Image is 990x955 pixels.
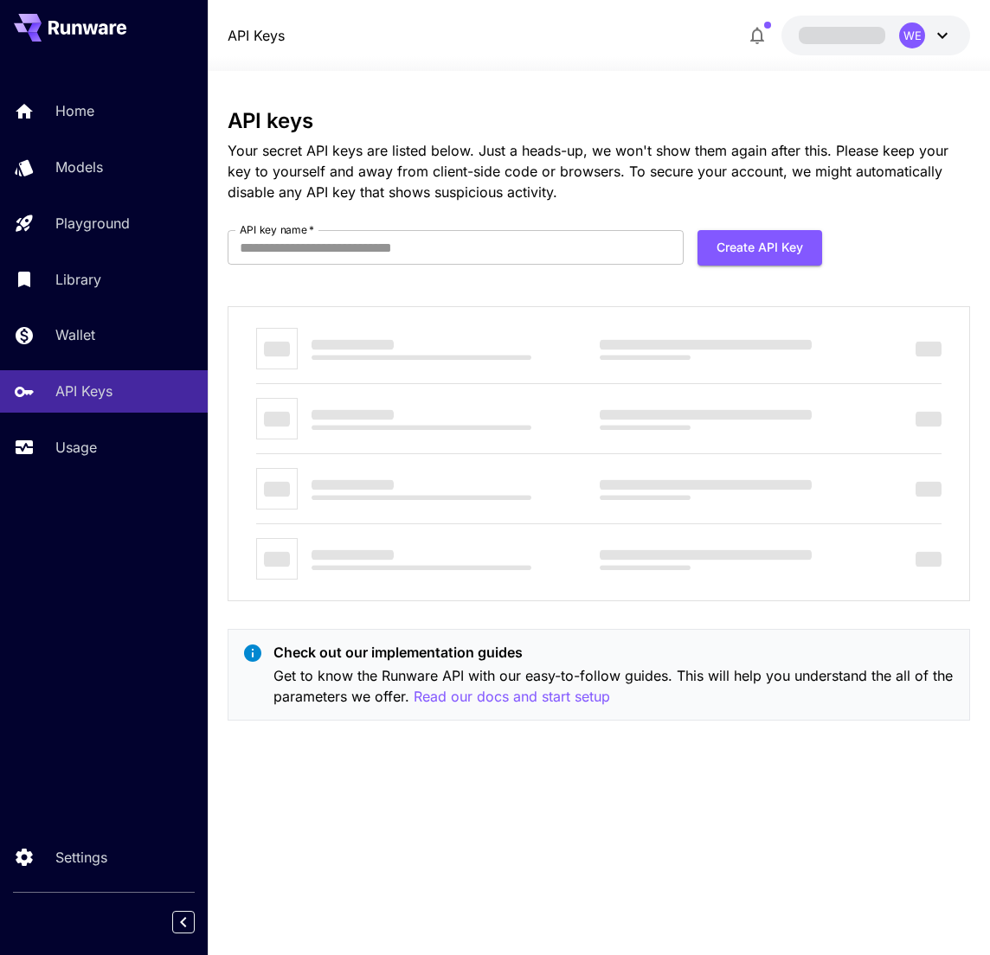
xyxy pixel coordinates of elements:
p: Your secret API keys are listed below. Just a heads-up, we won't show them again after this. Plea... [228,140,971,202]
a: API Keys [228,25,285,46]
p: Models [55,157,103,177]
p: Settings [55,847,107,868]
p: API Keys [55,381,112,401]
label: API key name [240,222,314,237]
p: Get to know the Runware API with our easy-to-follow guides. This will help you understand the all... [273,665,956,708]
button: WE [781,16,970,55]
div: Collapse sidebar [185,907,208,938]
nav: breadcrumb [228,25,285,46]
button: Create API Key [697,230,822,266]
p: Usage [55,437,97,458]
button: Collapse sidebar [172,911,195,933]
p: Library [55,269,101,290]
button: Read our docs and start setup [414,686,610,708]
p: Playground [55,213,130,234]
h3: API keys [228,109,971,133]
p: Home [55,100,94,121]
div: WE [899,22,925,48]
p: Wallet [55,324,95,345]
p: Check out our implementation guides [273,642,956,663]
